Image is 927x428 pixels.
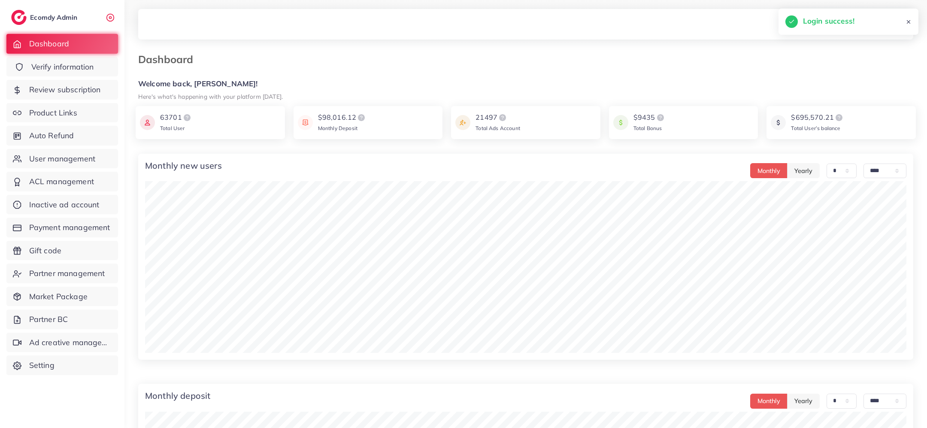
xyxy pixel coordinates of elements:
[6,80,118,100] a: Review subscription
[11,10,27,25] img: logo
[29,130,74,141] span: Auto Refund
[6,195,118,215] a: Inactive ad account
[318,112,367,123] div: $98,016.12
[29,360,55,371] span: Setting
[138,79,913,88] h5: Welcome back, [PERSON_NAME]!
[6,57,118,77] a: Verify information
[771,112,786,133] img: icon payment
[6,126,118,146] a: Auto Refund
[29,84,101,95] span: Review subscription
[613,112,628,133] img: icon payment
[6,218,118,237] a: Payment management
[750,394,788,409] button: Monthly
[791,112,844,123] div: $695,570.21
[6,287,118,307] a: Market Package
[655,112,666,123] img: logo
[145,391,210,401] h4: Monthly deposit
[476,125,520,131] span: Total Ads Account
[318,125,357,131] span: Monthly Deposit
[6,103,118,123] a: Product Links
[6,172,118,191] a: ACL management
[29,291,88,302] span: Market Package
[356,112,367,123] img: logo
[6,264,118,283] a: Partner management
[6,355,118,375] a: Setting
[140,112,155,133] img: icon payment
[6,310,118,329] a: Partner BC
[6,333,118,352] a: Ad creative management
[31,61,94,73] span: Verify information
[11,10,79,25] a: logoEcomdy Admin
[476,112,520,123] div: 21497
[29,314,68,325] span: Partner BC
[791,125,840,131] span: Total User’s balance
[298,112,313,133] img: icon payment
[29,245,61,256] span: Gift code
[29,199,100,210] span: Inactive ad account
[834,112,844,123] img: logo
[497,112,508,123] img: logo
[787,163,820,178] button: Yearly
[6,241,118,261] a: Gift code
[29,268,105,279] span: Partner management
[182,112,192,123] img: logo
[30,13,79,21] h2: Ecomdy Admin
[803,15,854,27] h5: Login success!
[633,125,662,131] span: Total Bonus
[29,337,112,348] span: Ad creative management
[29,38,69,49] span: Dashboard
[160,125,185,131] span: Total User
[160,112,192,123] div: 63701
[145,161,222,171] h4: Monthly new users
[455,112,470,133] img: icon payment
[138,93,283,100] small: Here's what's happening with your platform [DATE].
[29,222,110,233] span: Payment management
[29,107,77,118] span: Product Links
[138,53,200,66] h3: Dashboard
[29,153,95,164] span: User management
[750,163,788,178] button: Monthly
[787,394,820,409] button: Yearly
[6,34,118,54] a: Dashboard
[6,149,118,169] a: User management
[29,176,94,187] span: ACL management
[633,112,666,123] div: $9435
